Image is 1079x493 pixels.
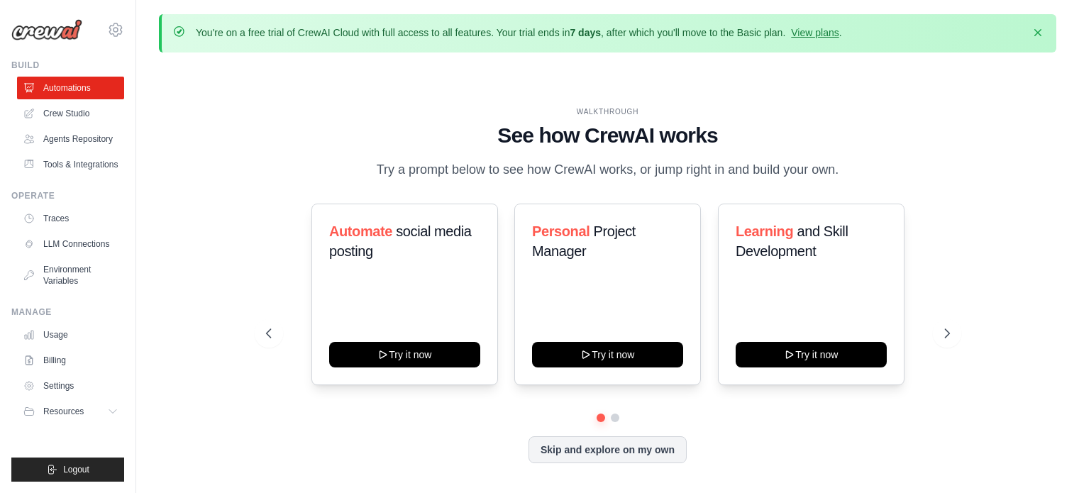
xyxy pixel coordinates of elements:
[11,60,124,71] div: Build
[266,123,950,148] h1: See how CrewAI works
[532,223,636,259] span: Project Manager
[736,342,887,367] button: Try it now
[736,223,793,239] span: Learning
[11,19,82,40] img: Logo
[17,400,124,423] button: Resources
[329,223,472,259] span: social media posting
[17,77,124,99] a: Automations
[1008,425,1079,493] iframe: Chat Widget
[17,233,124,255] a: LLM Connections
[17,349,124,372] a: Billing
[329,223,392,239] span: Automate
[63,464,89,475] span: Logout
[17,207,124,230] a: Traces
[43,406,84,417] span: Resources
[266,106,950,117] div: WALKTHROUGH
[17,375,124,397] a: Settings
[532,223,590,239] span: Personal
[11,190,124,201] div: Operate
[17,323,124,346] a: Usage
[529,436,687,463] button: Skip and explore on my own
[370,160,846,180] p: Try a prompt below to see how CrewAI works, or jump right in and build your own.
[17,153,124,176] a: Tools & Integrations
[11,306,124,318] div: Manage
[570,27,601,38] strong: 7 days
[17,102,124,125] a: Crew Studio
[532,342,683,367] button: Try it now
[196,26,842,40] p: You're on a free trial of CrewAI Cloud with full access to all features. Your trial ends in , aft...
[11,458,124,482] button: Logout
[17,128,124,150] a: Agents Repository
[791,27,839,38] a: View plans
[736,223,848,259] span: and Skill Development
[329,342,480,367] button: Try it now
[17,258,124,292] a: Environment Variables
